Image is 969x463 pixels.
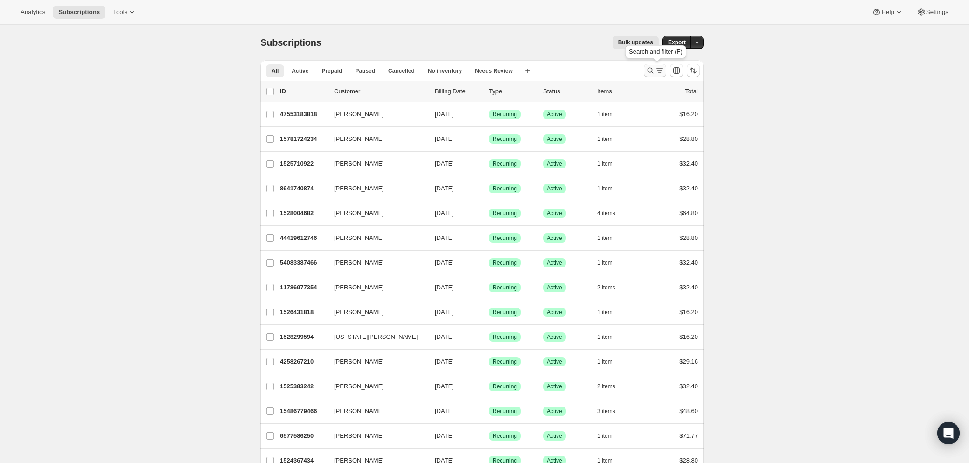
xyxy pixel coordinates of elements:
[328,132,422,147] button: [PERSON_NAME]
[280,157,698,170] div: 1525710922[PERSON_NAME][DATE]SuccessRecurringSuccessActive1 item$32.40
[334,209,384,218] span: [PERSON_NAME]
[280,87,327,96] p: ID
[280,382,327,391] p: 1525383242
[662,36,691,49] button: Export
[280,308,327,317] p: 1526431818
[597,380,626,393] button: 2 items
[388,67,415,75] span: Cancelled
[435,284,454,291] span: [DATE]
[597,306,623,319] button: 1 item
[280,357,327,366] p: 4258267210
[435,432,454,439] span: [DATE]
[613,36,659,49] button: Bulk updates
[597,333,613,341] span: 1 item
[679,284,698,291] span: $32.40
[597,432,613,440] span: 1 item
[107,6,142,19] button: Tools
[328,156,422,171] button: [PERSON_NAME]
[280,281,698,294] div: 11786977354[PERSON_NAME][DATE]SuccessRecurringSuccessActive2 items$32.40
[280,209,327,218] p: 1528004682
[670,64,683,77] button: Customize table column order and visibility
[334,110,384,119] span: [PERSON_NAME]
[435,333,454,340] span: [DATE]
[685,87,698,96] p: Total
[547,407,562,415] span: Active
[547,383,562,390] span: Active
[679,309,698,316] span: $16.20
[280,258,327,267] p: 54083387466
[328,231,422,246] button: [PERSON_NAME]
[15,6,51,19] button: Analytics
[53,6,105,19] button: Subscriptions
[475,67,513,75] span: Needs Review
[597,135,613,143] span: 1 item
[597,87,644,96] div: Items
[435,234,454,241] span: [DATE]
[328,181,422,196] button: [PERSON_NAME]
[435,210,454,217] span: [DATE]
[597,358,613,365] span: 1 item
[597,405,626,418] button: 3 items
[493,407,517,415] span: Recurring
[520,64,535,77] button: Create new view
[547,284,562,291] span: Active
[280,283,327,292] p: 11786977354
[543,87,590,96] p: Status
[493,185,517,192] span: Recurring
[679,432,698,439] span: $71.77
[597,111,613,118] span: 1 item
[597,429,623,442] button: 1 item
[679,333,698,340] span: $16.20
[597,160,613,168] span: 1 item
[334,134,384,144] span: [PERSON_NAME]
[547,210,562,217] span: Active
[260,37,321,48] span: Subscriptions
[597,234,613,242] span: 1 item
[597,383,615,390] span: 2 items
[493,210,517,217] span: Recurring
[597,108,623,121] button: 1 item
[493,358,517,365] span: Recurring
[493,284,517,291] span: Recurring
[597,133,623,146] button: 1 item
[280,431,327,441] p: 6577586250
[597,157,623,170] button: 1 item
[334,431,384,441] span: [PERSON_NAME]
[493,160,517,168] span: Recurring
[493,309,517,316] span: Recurring
[668,39,686,46] span: Export
[292,67,308,75] span: Active
[911,6,954,19] button: Settings
[597,330,623,344] button: 1 item
[493,111,517,118] span: Recurring
[280,207,698,220] div: 1528004682[PERSON_NAME][DATE]SuccessRecurringSuccessActive4 items$64.80
[687,64,700,77] button: Sort the results
[280,355,698,368] div: 4258267210[PERSON_NAME][DATE]SuccessRecurringSuccessActive1 item$29.16
[328,107,422,122] button: [PERSON_NAME]
[321,67,342,75] span: Prepaid
[280,405,698,418] div: 15486779466[PERSON_NAME][DATE]SuccessRecurringSuccessActive3 items$48.60
[597,231,623,245] button: 1 item
[493,432,517,440] span: Recurring
[547,160,562,168] span: Active
[597,407,615,415] span: 3 items
[547,358,562,365] span: Active
[597,284,615,291] span: 2 items
[280,134,327,144] p: 15781724234
[435,358,454,365] span: [DATE]
[679,259,698,266] span: $32.40
[489,87,536,96] div: Type
[280,330,698,344] div: 1528299594[US_STATE][PERSON_NAME][DATE]SuccessRecurringSuccessActive1 item$16.20
[328,354,422,369] button: [PERSON_NAME]
[435,111,454,118] span: [DATE]
[597,259,613,267] span: 1 item
[272,67,279,75] span: All
[280,159,327,168] p: 1525710922
[679,185,698,192] span: $32.40
[435,259,454,266] span: [DATE]
[328,404,422,419] button: [PERSON_NAME]
[334,407,384,416] span: [PERSON_NAME]
[597,182,623,195] button: 1 item
[547,185,562,192] span: Active
[618,39,653,46] span: Bulk updates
